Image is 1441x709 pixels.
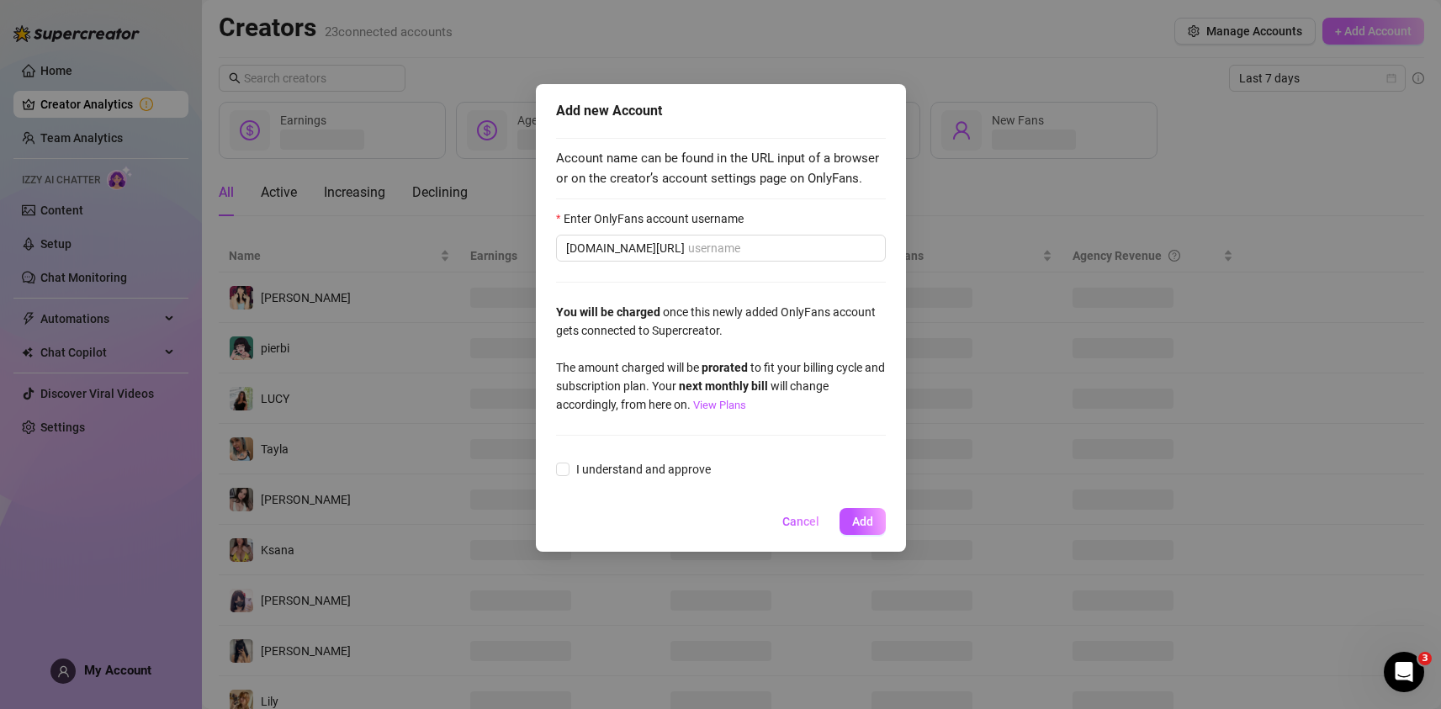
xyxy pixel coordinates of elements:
div: Add new Account [556,101,886,121]
input: Enter OnlyFans account username [688,239,876,257]
span: Add [852,515,873,528]
a: View Plans [691,399,746,411]
strong: You will be charged [556,305,663,319]
span: I understand and approve [570,460,718,479]
span: Account name can be found in the URL input of a browser or on the creator’s account settings page... [556,149,886,188]
span: Cancel [782,515,819,528]
strong: next monthly bill [679,379,768,393]
span: 3 [1418,652,1432,665]
label: Enter OnlyFans account username [556,209,755,228]
span: [DOMAIN_NAME][URL] [566,239,685,257]
span: once this newly added OnlyFans account gets connected to Supercreator. The amount charged will be... [556,305,885,411]
button: Add [840,508,886,535]
button: Cancel [769,508,833,535]
strong: prorated [702,361,748,374]
iframe: Intercom live chat [1384,652,1424,692]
